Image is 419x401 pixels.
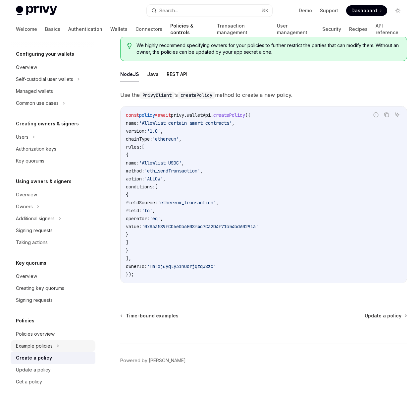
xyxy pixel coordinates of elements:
[68,21,102,37] a: Authentication
[126,239,129,245] span: ]
[144,168,200,174] span: 'eth_sendTransaction'
[126,255,131,261] span: ],
[16,238,48,246] div: Taking actions
[139,160,182,166] span: 'Allowlist USDC'
[126,184,155,190] span: conditions:
[11,225,95,236] a: Signing requests
[349,21,368,37] a: Recipes
[152,136,179,142] span: 'ethereum'
[382,110,391,119] button: Copy the contents from the code block
[142,224,258,230] span: '0x833589fCD6eDb6E08f4c7C32D4f71b54bdA02913'
[16,75,73,83] div: Self-custodial user wallets
[16,378,42,386] div: Get a policy
[158,200,216,206] span: 'ethereum_transaction'
[16,99,59,107] div: Common use cases
[16,63,37,71] div: Overview
[245,112,250,118] span: ({
[351,7,377,14] span: Dashboard
[11,270,95,282] a: Overview
[16,296,53,304] div: Signing requests
[155,112,158,118] span: =
[167,66,187,82] button: REST API
[11,236,95,248] a: Taking actions
[126,128,147,134] span: version:
[16,272,37,280] div: Overview
[160,128,163,134] span: ,
[187,112,211,118] span: walletApi
[16,354,52,362] div: Create a policy
[393,5,403,16] button: Toggle dark mode
[147,5,272,17] button: Search...⌘K
[182,160,184,166] span: ,
[16,215,55,223] div: Additional signers
[110,21,128,37] a: Wallets
[16,157,44,165] div: Key quorums
[16,317,34,325] h5: Policies
[217,21,269,37] a: Transaction management
[11,294,95,306] a: Signing requests
[126,192,129,198] span: {
[16,284,64,292] div: Creating key quorums
[126,247,129,253] span: }
[121,312,179,319] a: Time-bound examples
[159,7,178,15] div: Search...
[147,263,216,269] span: 'fmfdj6yqly31huorjqzq38zc'
[365,312,406,319] a: Update a policy
[365,312,401,319] span: Update a policy
[11,189,95,201] a: Overview
[16,177,72,185] h5: Using owners & signers
[126,208,142,214] span: field:
[126,216,150,222] span: operator:
[126,120,139,126] span: name:
[126,176,144,182] span: action:
[170,21,209,37] a: Policies & controls
[346,5,387,16] a: Dashboard
[147,128,160,134] span: '1.0'
[140,92,174,99] code: PrivyClient
[126,200,158,206] span: fieldSource:
[160,216,163,222] span: ,
[322,21,341,37] a: Security
[11,61,95,73] a: Overview
[11,352,95,364] a: Create a policy
[144,176,163,182] span: 'ALLOW'
[11,143,95,155] a: Authorization keys
[11,328,95,340] a: Policies overview
[11,282,95,294] a: Creating key quorums
[11,85,95,97] a: Managed wallets
[45,21,60,37] a: Basics
[126,112,139,118] span: const
[179,136,182,142] span: ,
[126,160,139,166] span: name:
[126,232,129,237] span: }
[277,21,314,37] a: User management
[150,216,160,222] span: 'eq'
[299,7,312,14] a: Demo
[16,50,74,58] h5: Configuring your wallets
[16,259,46,267] h5: Key quorums
[16,87,53,95] div: Managed wallets
[120,357,186,364] a: Powered by [PERSON_NAME]
[16,120,79,128] h5: Creating owners & signers
[16,191,37,199] div: Overview
[216,200,219,206] span: ,
[16,342,53,350] div: Example policies
[152,208,155,214] span: ,
[16,6,57,15] img: light logo
[171,112,184,118] span: privy
[393,110,401,119] button: Ask AI
[126,144,142,150] span: rules:
[16,21,37,37] a: Welcome
[126,271,134,277] span: });
[142,144,144,150] span: [
[16,145,56,153] div: Authorization keys
[376,21,403,37] a: API reference
[139,112,155,118] span: policy
[139,120,232,126] span: 'Allowlist certain smart contracts'
[127,43,132,49] svg: Tip
[261,8,268,13] span: ⌘ K
[16,133,28,141] div: Users
[163,176,166,182] span: ,
[135,21,162,37] a: Connectors
[11,376,95,388] a: Get a policy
